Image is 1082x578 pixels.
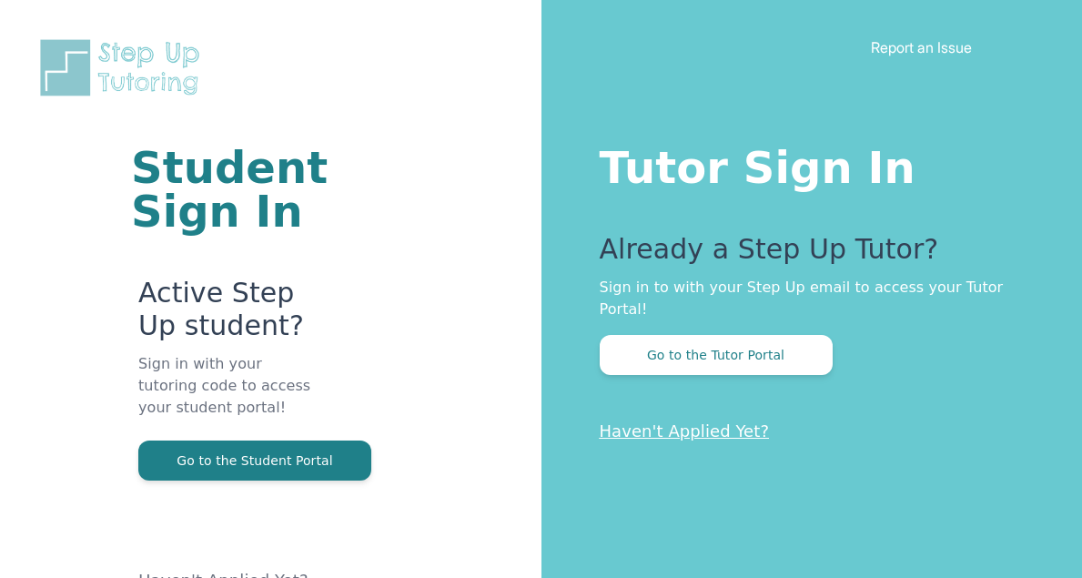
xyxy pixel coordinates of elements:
[600,277,1010,320] p: Sign in to with your Step Up email to access your Tutor Portal!
[871,38,972,56] a: Report an Issue
[600,138,1010,189] h1: Tutor Sign In
[36,36,211,99] img: Step Up Tutoring horizontal logo
[600,421,770,441] a: Haven't Applied Yet?
[138,451,371,469] a: Go to the Student Portal
[138,277,323,353] p: Active Step Up student?
[600,346,833,363] a: Go to the Tutor Portal
[138,353,323,441] p: Sign in with your tutoring code to access your student portal!
[600,335,833,375] button: Go to the Tutor Portal
[600,233,1010,277] p: Already a Step Up Tutor?
[138,441,371,481] button: Go to the Student Portal
[131,146,323,233] h1: Student Sign In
